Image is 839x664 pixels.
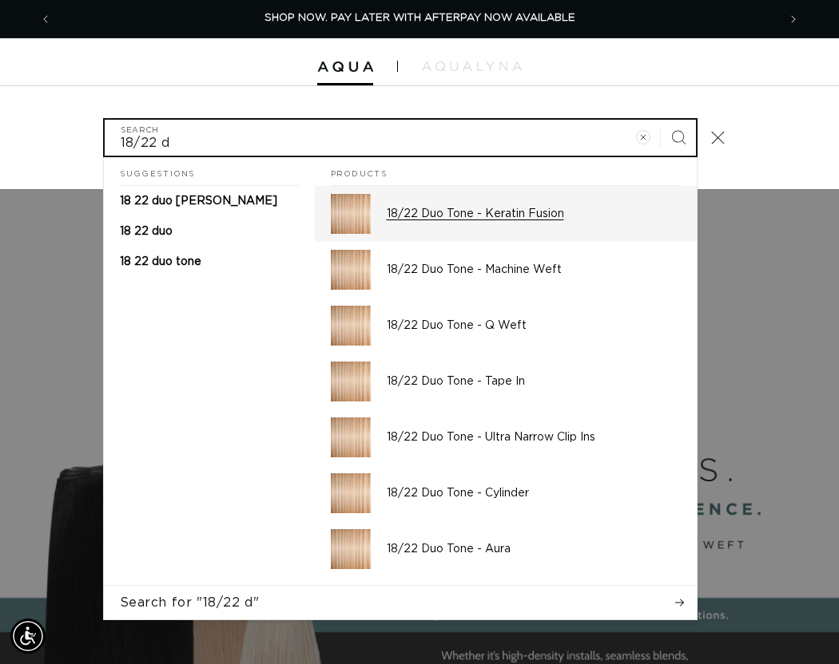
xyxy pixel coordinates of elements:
[315,186,697,242] a: 18/22 Duo Tone - Keratin Fusion
[105,120,696,156] input: Search
[331,529,371,569] img: 18/22 Duo Tone - Aura
[120,196,277,207] span: 18 22 duo [PERSON_NAME]
[387,318,681,333] p: 18/22 Duo Tone - Q Weft
[331,250,371,290] img: 18/22 Duo Tone - Machine Weft
[120,224,173,239] p: 18 22 duo
[315,354,697,409] a: 18/22 Duo Tone - Tape In
[315,409,697,465] a: 18/22 Duo Tone - Ultra Narrow Clip Ins
[104,216,315,247] a: 18 22 duo
[120,194,277,208] p: 18 22 duo keratin
[315,465,697,521] a: 18/22 Duo Tone - Cylinder
[331,194,371,234] img: 18/22 Duo Tone - Keratin Fusion
[315,521,697,577] a: 18/22 Duo Tone - Aura
[387,207,681,221] p: 18/22 Duo Tone - Keratin Fusion
[387,486,681,500] p: 18/22 Duo Tone - Cylinder
[331,417,371,457] img: 18/22 Duo Tone - Ultra Narrow Clip Ins
[120,255,201,269] p: 18 22 duo tone
[120,226,173,237] span: 18 22 duo
[331,362,371,401] img: 18/22 Duo Tone - Tape In
[422,61,522,71] img: aqualyna.com
[120,594,260,611] span: Search for "18/22 d"
[120,157,299,186] h2: Suggestions
[626,120,661,155] button: Clear search term
[387,430,681,445] p: 18/22 Duo Tone - Ultra Narrow Clip Ins
[387,374,681,389] p: 18/22 Duo Tone - Tape In
[104,186,315,216] a: 18 22 duo keratin
[661,120,696,155] button: Search
[331,157,681,186] h2: Products
[701,121,736,156] button: Close
[315,298,697,354] a: 18/22 Duo Tone - Q Weft
[317,61,373,73] img: Aqua Hair Extensions
[331,306,371,346] img: 18/22 Duo Tone - Q Weft
[104,247,315,277] a: 18 22 duo tone
[387,263,681,277] p: 18/22 Duo Tone - Machine Weft
[331,473,371,513] img: 18/22 Duo Tone - Cylinder
[776,4,811,34] button: Next announcement
[387,542,681,556] p: 18/22 Duo Tone - Aura
[10,619,46,654] div: Accessibility Menu
[28,4,63,34] button: Previous announcement
[120,256,201,267] span: 18 22 duo tone
[315,242,697,298] a: 18/22 Duo Tone - Machine Weft
[264,13,575,23] span: SHOP NOW. PAY LATER WITH AFTERPAY NOW AVAILABLE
